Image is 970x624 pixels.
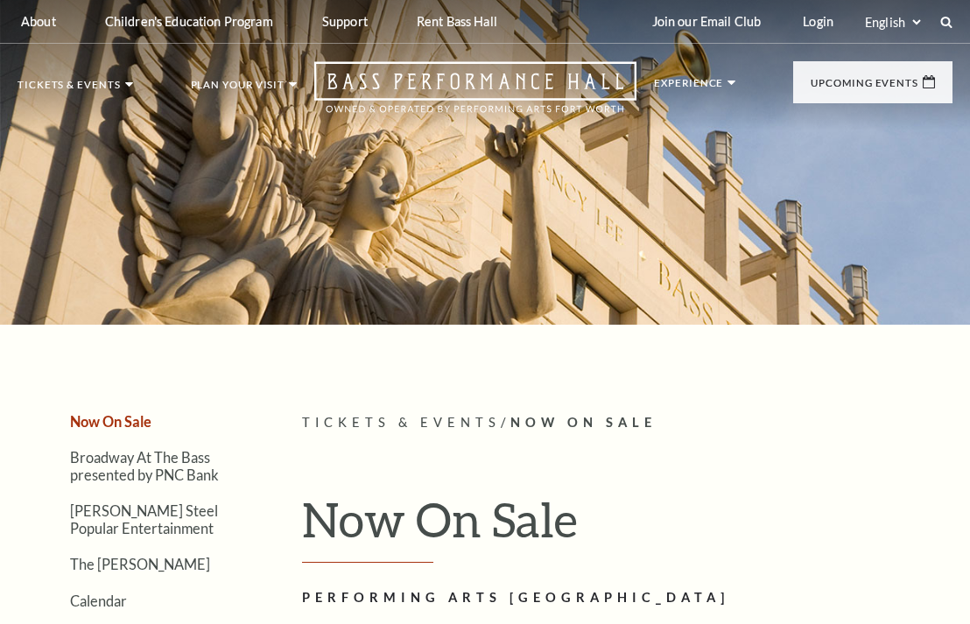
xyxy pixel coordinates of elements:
[18,80,121,99] p: Tickets & Events
[70,413,151,430] a: Now On Sale
[105,14,273,29] p: Children's Education Program
[510,415,657,430] span: Now On Sale
[302,415,501,430] span: Tickets & Events
[70,449,219,482] a: Broadway At The Bass presented by PNC Bank
[302,587,871,609] h2: Performing Arts [GEOGRAPHIC_DATA]
[322,14,368,29] p: Support
[70,592,127,609] a: Calendar
[70,502,218,536] a: [PERSON_NAME] Steel Popular Entertainment
[191,80,285,99] p: Plan Your Visit
[21,14,56,29] p: About
[417,14,497,29] p: Rent Bass Hall
[302,491,952,563] h1: Now On Sale
[811,78,918,97] p: Upcoming Events
[654,78,723,97] p: Experience
[861,14,924,31] select: Select:
[302,412,952,434] p: /
[70,556,210,572] a: The [PERSON_NAME]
